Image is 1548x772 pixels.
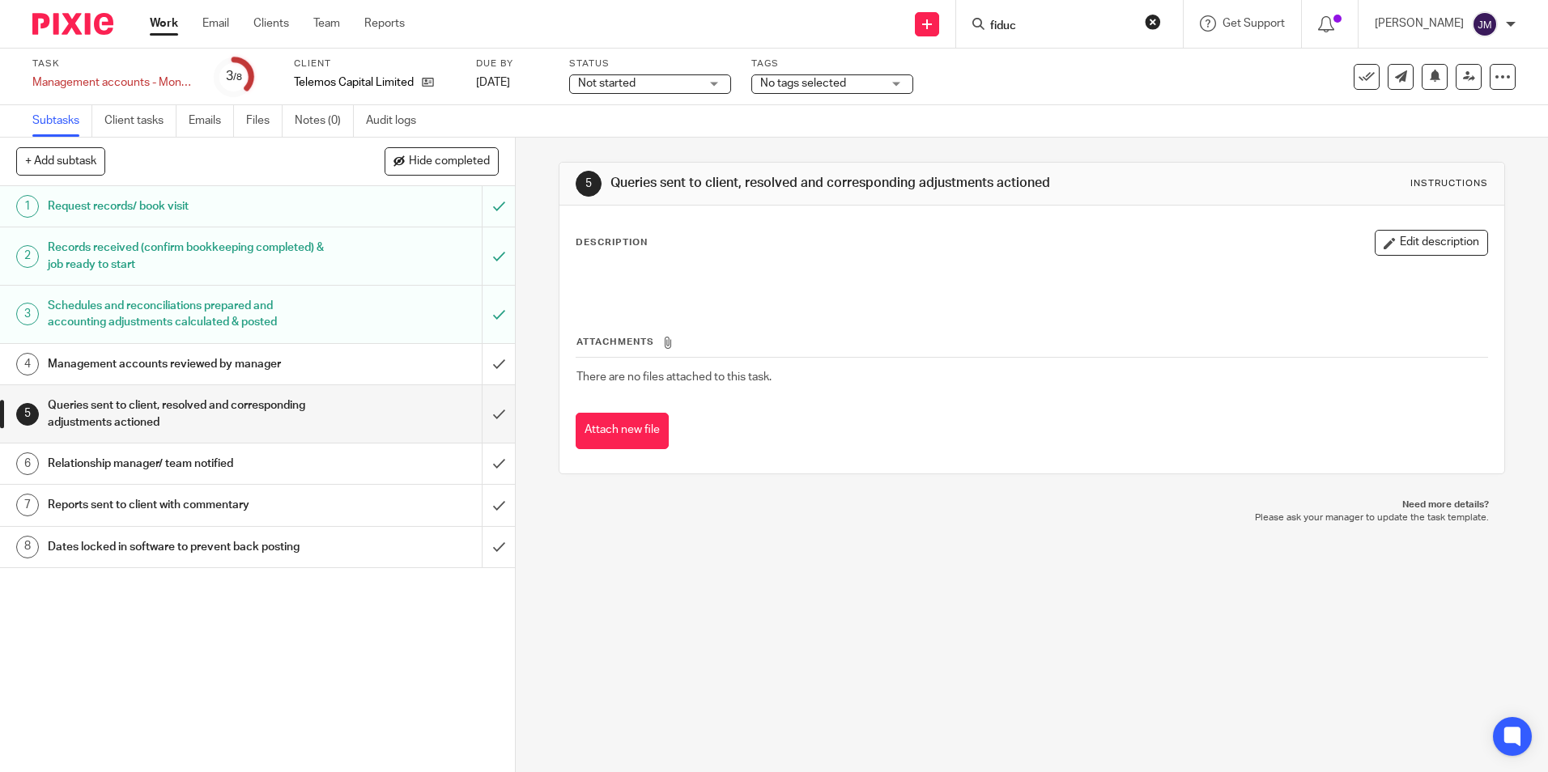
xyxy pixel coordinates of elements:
[16,147,105,175] button: + Add subtask
[751,57,913,70] label: Tags
[476,77,510,88] span: [DATE]
[575,498,1488,511] p: Need more details?
[16,452,39,475] div: 6
[253,15,289,32] a: Clients
[313,15,340,32] a: Team
[1375,15,1464,32] p: [PERSON_NAME]
[366,105,428,137] a: Audit logs
[476,57,549,70] label: Due by
[576,236,648,249] p: Description
[246,105,283,137] a: Files
[610,175,1066,192] h1: Queries sent to client, resolved and corresponding adjustments actioned
[16,536,39,558] div: 8
[578,78,636,89] span: Not started
[16,494,39,516] div: 7
[48,393,326,435] h1: Queries sent to client, resolved and corresponding adjustments actioned
[150,15,178,32] a: Work
[294,57,456,70] label: Client
[48,352,326,376] h1: Management accounts reviewed by manager
[48,452,326,476] h1: Relationship manager/ team notified
[385,147,499,175] button: Hide completed
[16,245,39,268] div: 2
[1145,14,1161,30] button: Clear
[1472,11,1498,37] img: svg%3E
[409,155,490,168] span: Hide completed
[576,371,772,383] span: There are no files attached to this task.
[48,235,326,277] h1: Records received (confirm bookkeeping completed) & job ready to start
[32,13,113,35] img: Pixie
[1375,230,1488,256] button: Edit description
[16,403,39,426] div: 5
[48,535,326,559] h1: Dates locked in software to prevent back posting
[1223,18,1285,29] span: Get Support
[48,194,326,218] h1: Request records/ book visit
[48,294,326,335] h1: Schedules and reconciliations prepared and accounting adjustments calculated & posted
[760,78,846,89] span: No tags selected
[32,74,194,91] div: Management accounts - Monthly
[364,15,405,32] a: Reports
[576,171,602,197] div: 5
[989,19,1134,34] input: Search
[32,105,92,137] a: Subtasks
[104,105,176,137] a: Client tasks
[576,337,654,346] span: Attachments
[189,105,234,137] a: Emails
[16,195,39,218] div: 1
[294,74,414,91] p: Telemos Capital Limited
[295,105,354,137] a: Notes (0)
[226,67,242,86] div: 3
[32,57,194,70] label: Task
[16,303,39,325] div: 3
[16,353,39,375] div: 4
[576,413,669,449] button: Attach new file
[569,57,731,70] label: Status
[233,73,242,82] small: /8
[48,493,326,517] h1: Reports sent to client with commentary
[575,511,1488,524] p: Please ask your manager to update the task template.
[202,15,229,32] a: Email
[1410,177,1488,190] div: Instructions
